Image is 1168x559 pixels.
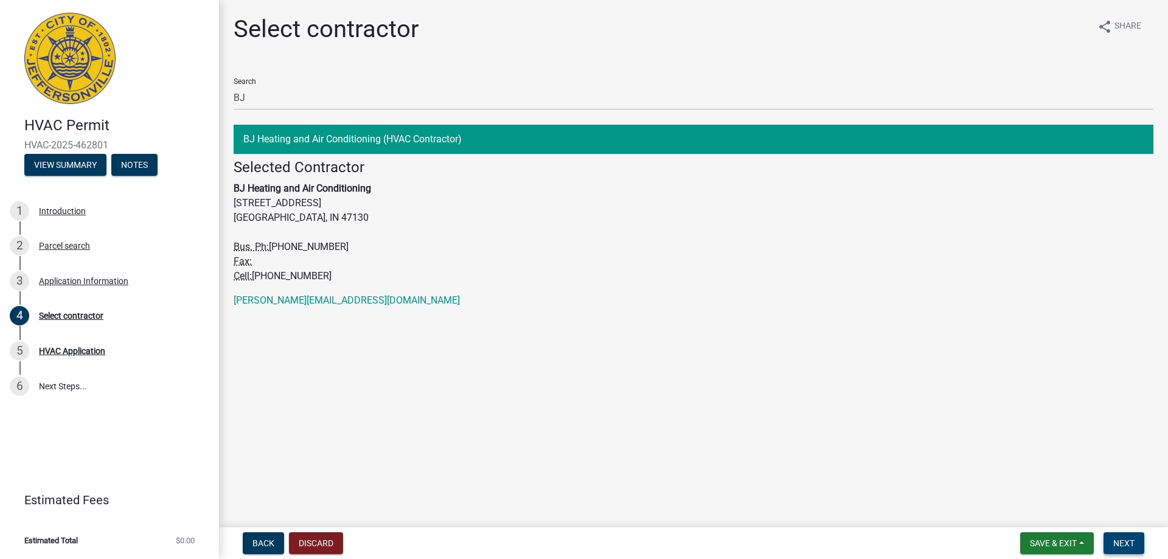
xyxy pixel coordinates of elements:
[24,536,78,544] span: Estimated Total
[1088,15,1151,38] button: shareShare
[234,15,419,44] h1: Select contractor
[234,159,1153,176] h4: Selected Contractor
[24,161,106,170] wm-modal-confirm: Summary
[39,347,105,355] div: HVAC Application
[1114,19,1141,34] span: Share
[10,306,29,325] div: 4
[243,532,284,554] button: Back
[289,532,343,554] button: Discard
[39,241,90,250] div: Parcel search
[234,294,460,306] a: [PERSON_NAME][EMAIL_ADDRESS][DOMAIN_NAME]
[1104,532,1144,554] button: Next
[234,270,252,282] abbr: Business Cell
[1097,19,1112,34] i: share
[39,311,103,320] div: Select contractor
[24,117,209,134] h4: HVAC Permit
[234,85,1153,110] input: Search...
[10,236,29,255] div: 2
[10,271,29,291] div: 3
[234,241,269,252] abbr: Business Phone
[39,207,86,215] div: Introduction
[269,241,349,252] span: [PHONE_NUMBER]
[10,488,200,512] a: Estimated Fees
[1030,538,1077,548] span: Save & Exit
[1020,532,1094,554] button: Save & Exit
[176,536,195,544] span: $0.00
[24,139,195,151] span: HVAC-2025-462801
[1113,538,1135,548] span: Next
[39,277,128,285] div: Application Information
[111,161,158,170] wm-modal-confirm: Notes
[24,154,106,176] button: View Summary
[111,154,158,176] button: Notes
[24,13,116,104] img: City of Jeffersonville, Indiana
[10,377,29,396] div: 6
[10,341,29,361] div: 5
[252,270,332,282] span: [PHONE_NUMBER]
[234,159,1153,283] address: [STREET_ADDRESS] [GEOGRAPHIC_DATA], IN 47130
[10,201,29,221] div: 1
[234,255,252,267] abbr: Fax Number
[234,182,371,194] strong: BJ Heating and Air Conditioning
[252,538,274,548] span: Back
[234,125,1153,154] button: BJ Heating and Air Conditioning (HVAC Contractor)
